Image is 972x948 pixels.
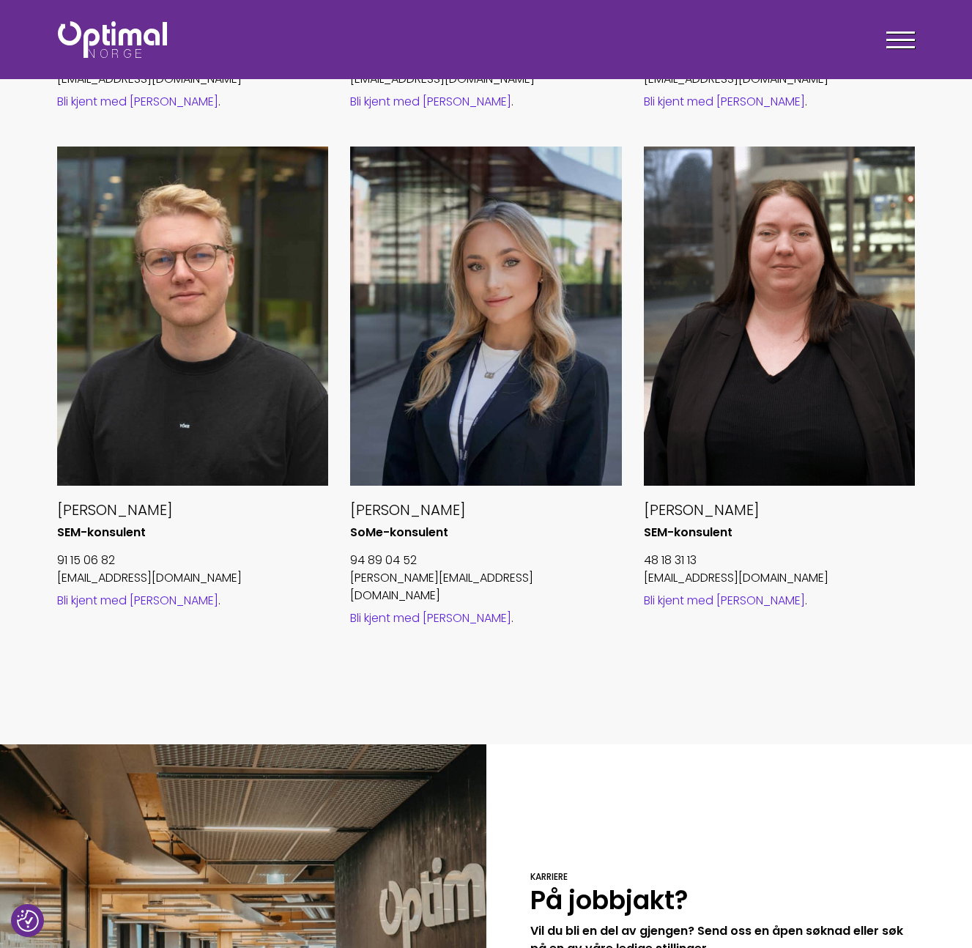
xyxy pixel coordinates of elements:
[57,593,329,609] div: .
[57,569,242,586] a: [EMAIL_ADDRESS][DOMAIN_NAME]
[57,525,329,541] h6: SEM-konsulent
[350,70,535,87] a: [EMAIL_ADDRESS][DOMAIN_NAME]
[644,94,916,110] div: .
[17,910,39,932] button: Samtykkepreferanser
[350,525,622,541] h6: SoMe-konsulent
[644,500,916,519] h5: [PERSON_NAME]
[644,93,805,110] a: Bli kjent med [PERSON_NAME]
[350,610,511,626] a: Bli kjent med [PERSON_NAME]
[644,70,828,87] a: [EMAIL_ADDRESS][DOMAIN_NAME]
[57,93,218,110] a: Bli kjent med [PERSON_NAME]
[350,569,533,604] a: [PERSON_NAME][EMAIL_ADDRESS][DOMAIN_NAME]
[350,93,511,110] a: Bli kjent med [PERSON_NAME]
[644,552,916,569] p: 48 18 31 13
[57,592,218,609] a: Bli kjent med [PERSON_NAME]
[350,610,622,626] div: .
[58,21,167,58] img: Optimal Norge
[350,94,622,110] div: .
[530,884,915,917] h2: På jobbjakt?
[57,552,329,569] p: 91 15 06 82
[644,593,916,609] div: .
[57,94,329,110] div: .
[57,70,242,87] a: [EMAIL_ADDRESS][DOMAIN_NAME]
[57,500,329,519] h5: [PERSON_NAME]
[644,592,805,609] a: Bli kjent med [PERSON_NAME]
[530,871,915,884] div: KARRIERE
[644,569,828,586] a: [EMAIL_ADDRESS][DOMAIN_NAME]
[17,910,39,932] img: Revisit consent button
[350,500,622,519] h5: [PERSON_NAME]
[350,552,622,569] p: 94 89 04 52
[644,525,916,541] h6: SEM-konsulent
